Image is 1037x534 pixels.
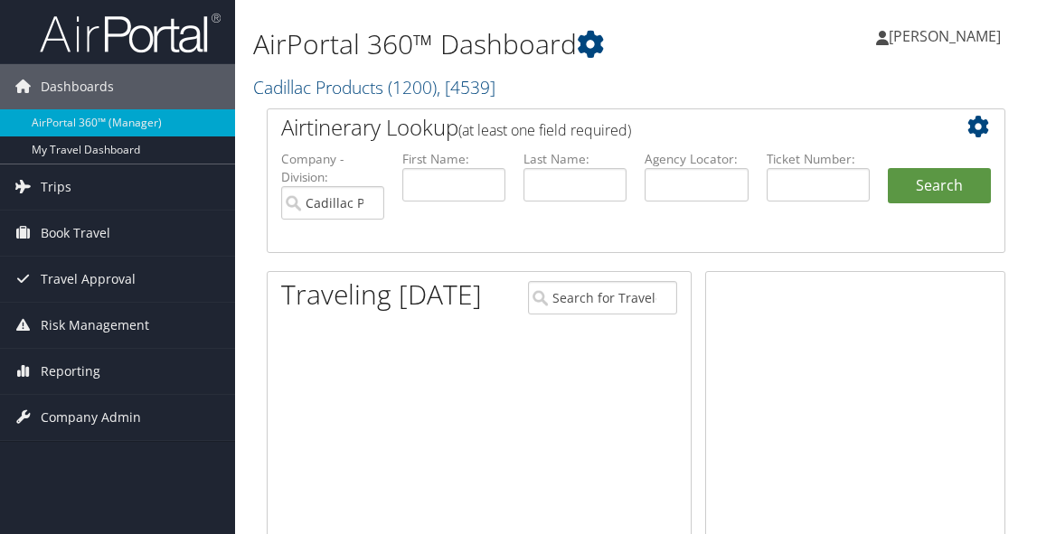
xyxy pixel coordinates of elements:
a: Cadillac Products [253,75,495,99]
span: Book Travel [41,211,110,256]
span: Risk Management [41,303,149,348]
label: Company - Division: [281,150,384,187]
h2: Airtinerary Lookup [281,112,929,143]
input: Search for Traveler [528,281,677,314]
label: Ticket Number: [767,150,870,168]
label: Agency Locator: [645,150,748,168]
a: [PERSON_NAME] [876,9,1019,63]
h1: AirPortal 360™ Dashboard [253,25,764,63]
span: Reporting [41,349,100,394]
img: airportal-logo.png [40,12,221,54]
span: (at least one field required) [458,120,631,140]
label: First Name: [402,150,505,168]
span: ( 1200 ) [388,75,437,99]
span: Company Admin [41,395,141,440]
span: [PERSON_NAME] [889,26,1001,46]
label: Last Name: [523,150,627,168]
button: Search [888,168,991,204]
span: , [ 4539 ] [437,75,495,99]
span: Travel Approval [41,257,136,302]
h1: Traveling [DATE] [281,276,482,314]
span: Trips [41,164,71,210]
span: Dashboards [41,64,114,109]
